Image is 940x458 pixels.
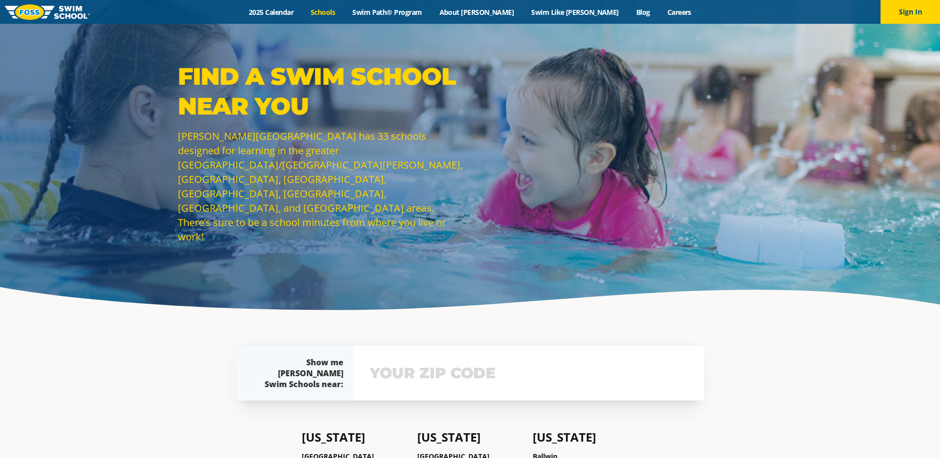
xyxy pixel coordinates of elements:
[523,7,628,17] a: Swim Like [PERSON_NAME]
[431,7,523,17] a: About [PERSON_NAME]
[344,7,431,17] a: Swim Path® Program
[302,430,407,444] h4: [US_STATE]
[178,61,465,121] p: Find a Swim School Near You
[533,430,638,444] h4: [US_STATE]
[659,7,700,17] a: Careers
[417,430,523,444] h4: [US_STATE]
[627,7,659,17] a: Blog
[367,359,690,388] input: YOUR ZIP CODE
[178,129,465,244] p: [PERSON_NAME][GEOGRAPHIC_DATA] has 33 schools designed for learning in the greater [GEOGRAPHIC_DA...
[302,7,344,17] a: Schools
[256,357,343,390] div: Show me [PERSON_NAME] Swim Schools near:
[240,7,302,17] a: 2025 Calendar
[5,4,90,20] img: FOSS Swim School Logo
